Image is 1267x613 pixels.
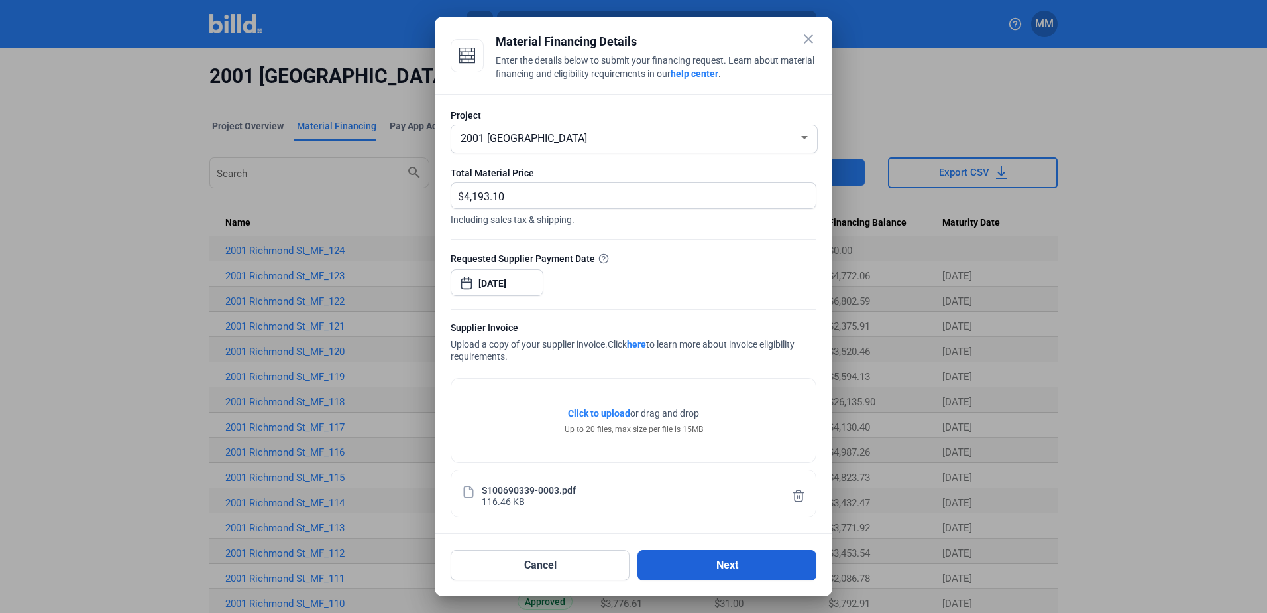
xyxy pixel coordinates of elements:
span: Including sales tax & shipping. [451,209,816,226]
span: Click to upload [568,408,630,419]
div: S100690339-0003.pdf [482,484,576,495]
input: Select date [478,275,535,291]
input: 0.00 [464,183,800,209]
span: Click to learn more about invoice eligibility requirements. [451,339,795,362]
div: 116.46 KB [482,495,525,506]
a: help center [671,68,718,79]
span: 2001 [GEOGRAPHIC_DATA] [461,132,587,145]
div: Material Financing Details [496,33,816,51]
div: Upload a copy of your supplier invoice. [451,321,816,365]
div: Enter the details below to submit your financing request. Learn about material financing and elig... [496,54,816,83]
span: $ [451,183,464,205]
button: Open calendar [460,270,473,283]
mat-icon: close [800,31,816,47]
div: Project [451,109,816,122]
span: . [718,68,721,79]
button: Cancel [451,550,630,580]
a: here [627,339,646,350]
div: Total Material Price [451,167,816,180]
div: Up to 20 files, max size per file is 15MB [565,423,703,435]
span: or drag and drop [630,407,699,420]
div: Supplier Invoice [451,321,816,338]
div: Requested Supplier Payment Date [451,251,816,265]
button: Next [637,550,816,580]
